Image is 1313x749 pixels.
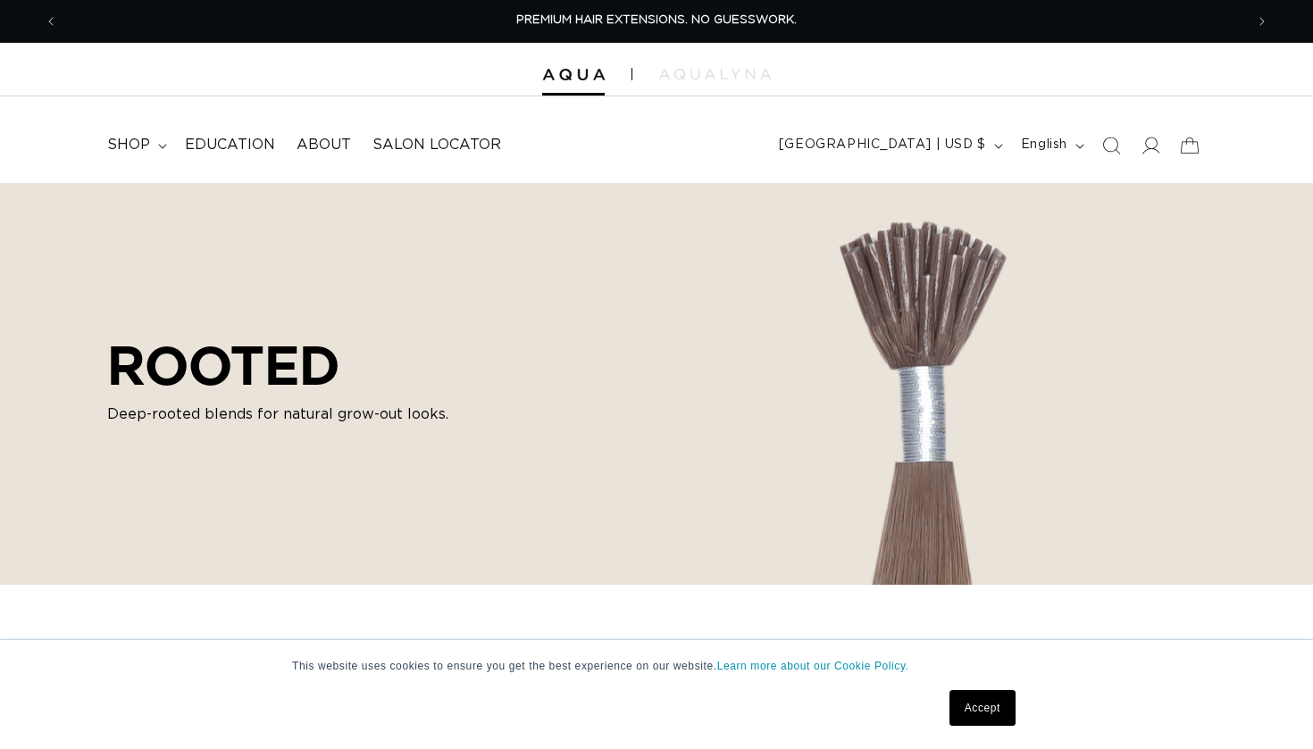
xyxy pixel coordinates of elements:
span: English [1021,136,1067,154]
span: shop [107,136,150,154]
summary: Search [1091,126,1131,165]
a: Education [174,125,286,165]
button: [GEOGRAPHIC_DATA] | USD $ [768,129,1010,162]
p: Deep-rooted blends for natural grow-out looks. [107,404,509,425]
img: aqualyna.com [659,69,771,79]
button: Next announcement [1242,4,1282,38]
h2: ROOTED [107,334,509,396]
img: Aqua Hair Extensions [542,69,605,81]
span: Salon Locator [372,136,501,154]
a: Salon Locator [362,125,512,165]
span: About [297,136,351,154]
span: PREMIUM HAIR EXTENSIONS. NO GUESSWORK. [516,14,797,26]
button: English [1010,129,1091,162]
span: [GEOGRAPHIC_DATA] | USD $ [779,136,986,154]
a: Learn more about our Cookie Policy. [717,660,909,672]
span: Education [185,136,275,154]
a: Accept [949,690,1016,726]
p: This website uses cookies to ensure you get the best experience on our website. [292,658,1021,674]
summary: shop [96,125,174,165]
a: About [286,125,362,165]
button: Previous announcement [31,4,71,38]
